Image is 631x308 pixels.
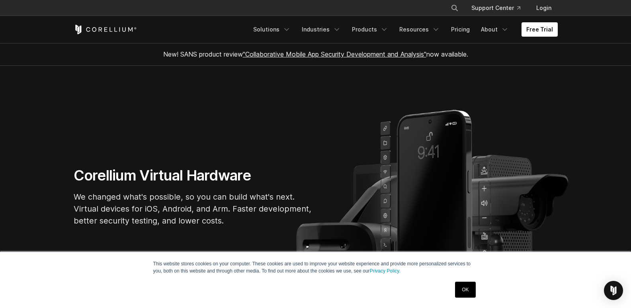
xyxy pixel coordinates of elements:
a: Industries [297,22,346,37]
a: Resources [395,22,445,37]
div: Navigation Menu [441,1,558,15]
a: About [476,22,514,37]
h1: Corellium Virtual Hardware [74,167,313,184]
p: We changed what's possible, so you can build what's next. Virtual devices for iOS, Android, and A... [74,191,313,227]
a: Products [347,22,393,37]
a: Corellium Home [74,25,137,34]
button: Search [447,1,462,15]
a: Support Center [465,1,527,15]
a: Free Trial [522,22,558,37]
div: Navigation Menu [248,22,558,37]
span: New! SANS product review now available. [163,50,468,58]
a: Pricing [446,22,475,37]
div: Open Intercom Messenger [604,281,623,300]
a: OK [455,282,475,298]
a: Privacy Policy. [370,268,400,274]
a: "Collaborative Mobile App Security Development and Analysis" [243,50,426,58]
a: Login [530,1,558,15]
a: Solutions [248,22,295,37]
p: This website stores cookies on your computer. These cookies are used to improve your website expe... [153,260,478,275]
